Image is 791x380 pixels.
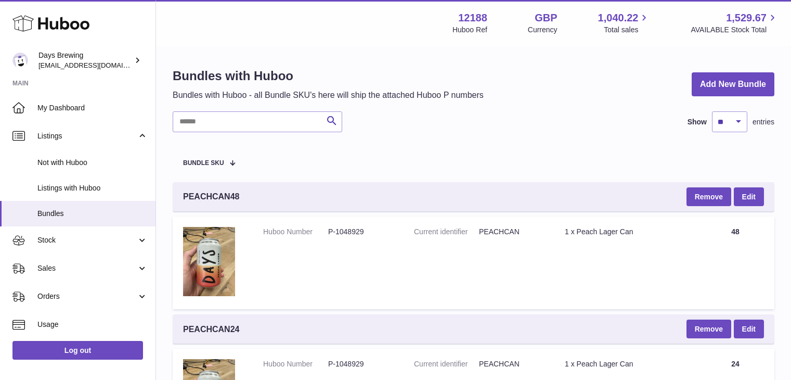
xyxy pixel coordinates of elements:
strong: GBP [535,11,557,25]
span: Bundle SKU [183,160,224,167]
a: 1,529.67 AVAILABLE Stock Total [691,11,779,35]
span: Not with Huboo [37,158,148,168]
dd: P-1048929 [328,359,393,369]
span: AVAILABLE Stock Total [691,25,779,35]
strong: 12188 [458,11,487,25]
img: 1 x Peach Lager Can [183,227,235,296]
a: Edit [734,320,764,338]
a: Add New Bundle [692,72,774,97]
p: Bundles with Huboo - all Bundle SKU's here will ship the attached Huboo P numbers [173,90,484,101]
a: Edit [734,187,764,206]
a: Log out [12,341,143,360]
h1: Bundles with Huboo [173,68,484,84]
div: Huboo Ref [452,25,487,35]
span: Usage [37,320,148,330]
img: internalAdmin-12188@internal.huboo.com [12,53,28,68]
dd: PEACHCAN [479,359,544,369]
span: Listings with Huboo [37,183,148,193]
span: Total sales [604,25,650,35]
dd: P-1048929 [328,227,393,237]
label: Show [688,117,707,127]
div: 1 x Peach Lager Can [565,359,686,369]
dt: Current identifier [414,359,479,369]
span: Orders [37,292,137,301]
span: [EMAIL_ADDRESS][DOMAIN_NAME] [38,61,153,69]
div: Days Brewing [38,50,132,70]
dt: Current identifier [414,227,479,237]
button: Remove [686,320,731,338]
button: Remove [686,187,731,206]
span: Bundles [37,209,148,219]
span: PEACHCAN24 [183,324,239,335]
td: 48 [696,217,774,309]
span: 1,529.67 [726,11,767,25]
span: Listings [37,131,137,141]
div: Currency [528,25,557,35]
span: PEACHCAN48 [183,191,239,202]
span: Sales [37,263,137,273]
dd: PEACHCAN [479,227,544,237]
a: 1,040.22 Total sales [598,11,651,35]
dt: Huboo Number [263,359,328,369]
span: Stock [37,235,137,245]
dt: Huboo Number [263,227,328,237]
div: 1 x Peach Lager Can [565,227,686,237]
span: entries [753,117,774,127]
span: My Dashboard [37,103,148,113]
span: 1,040.22 [598,11,639,25]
